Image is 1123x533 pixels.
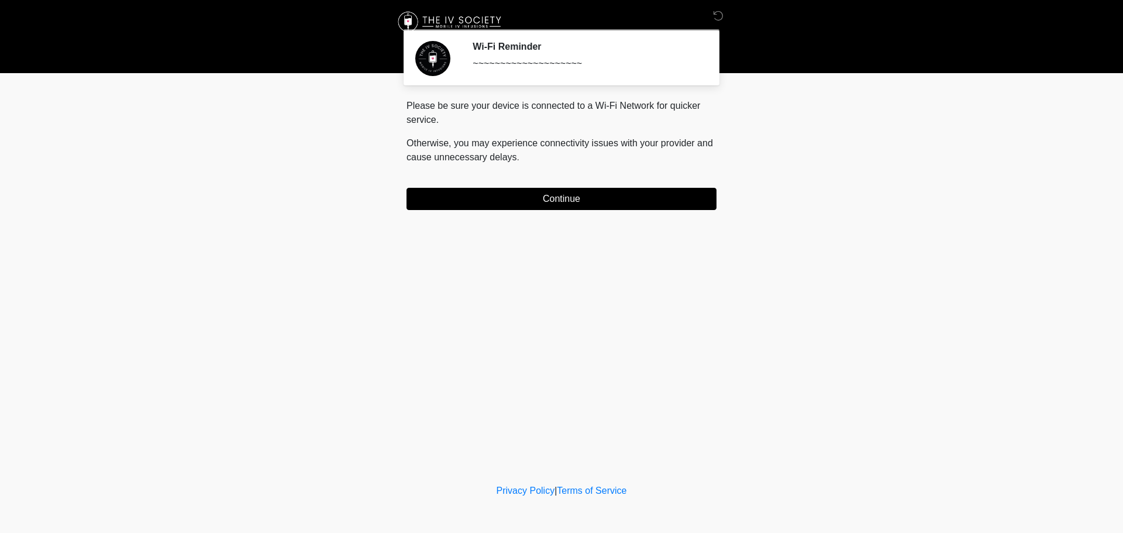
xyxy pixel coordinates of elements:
p: Please be sure your device is connected to a Wi-Fi Network for quicker service. [407,99,716,127]
a: Privacy Policy [497,486,555,496]
button: Continue [407,188,716,210]
img: The IV Society Logo [395,9,507,35]
a: | [554,486,557,496]
h2: Wi-Fi Reminder [473,41,699,52]
p: Otherwise, you may experience connectivity issues with your provider and cause unnecessary delays [407,136,716,164]
img: Agent Avatar [415,41,450,76]
span: . [517,152,519,162]
div: ~~~~~~~~~~~~~~~~~~~~ [473,57,699,71]
a: Terms of Service [557,486,626,496]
